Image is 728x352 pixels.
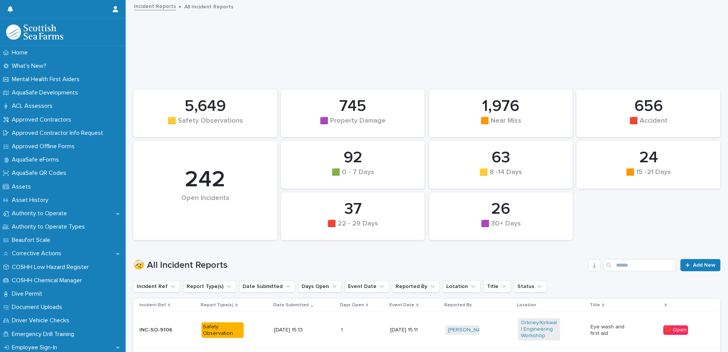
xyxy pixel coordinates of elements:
[9,210,73,217] p: Authority to Operate
[9,116,77,123] p: Approved Contractors
[9,183,37,190] p: Assets
[442,168,560,184] div: 🟨 8 -14 Days
[680,259,720,271] a: Add New
[294,168,412,184] div: 🟩 0 - 7 Days
[9,223,91,230] p: Authority to Operate Types
[9,197,54,204] p: Asset History
[9,102,59,110] p: ACL Assessors
[9,156,65,163] p: AquaSafe eForms
[9,89,84,96] p: AquaSafe Developments
[514,280,547,293] button: Status
[146,194,264,218] div: Open Incidents
[139,301,166,309] p: Incident Ref
[9,344,63,351] p: Employee Sign-In
[589,117,707,133] div: 🟥 Accident
[663,325,688,335] div: 🟥 Open
[340,301,364,309] p: Days Open
[134,2,176,10] a: Incident Reports
[442,97,560,116] div: 1,976
[591,324,633,337] p: Eye wash and first aid
[146,117,264,133] div: 🟨 Safety Observations
[9,277,88,284] p: COSHH Chemical Manager
[201,322,244,338] div: Safety Observation
[9,317,75,324] p: Driver Vehicle Checks
[9,76,86,83] p: Mental Health First Aiders
[9,49,34,56] p: Home
[390,301,414,309] p: Event Date
[9,331,80,338] p: Emergency Drill Training
[589,168,707,184] div: 🟧 15 -21 Days
[9,250,67,257] p: Corrective Actions
[693,262,715,268] span: Add New
[239,280,295,293] button: Date Submitted
[9,237,56,244] p: Beaufort Scale
[294,97,412,116] div: 745
[146,166,264,194] div: 242
[443,280,481,293] button: Location
[294,117,412,133] div: 🟪 Property Damage
[274,327,316,333] p: [DATE] 15:13
[133,280,180,293] button: Incident Ref
[273,301,309,309] p: Date Submitted
[6,24,63,40] img: bPIBxiqnSb2ggTQWdOVV
[133,260,585,271] h1: 🤕 All Incident Reports
[146,97,264,116] div: 5,649
[589,97,707,116] div: 656
[9,62,53,70] p: What's New?
[442,220,560,236] div: 🟪 30+ Days
[484,280,511,293] button: Title
[521,320,557,339] a: Orkney/Kirkwall Engineering Workshop
[392,280,440,293] button: Reported By
[448,327,490,333] a: [PERSON_NAME]
[133,312,720,348] tr: INC-SO-9106Safety Observation[DATE] 15:1311 [DATE] 15:11[PERSON_NAME] Orkney/Kirkwall Engineering...
[9,290,48,298] p: Dive Permit
[9,170,72,177] p: AquaSafe QR Codes
[139,327,182,333] p: INC-SO-9106
[294,200,412,219] div: 37
[298,280,342,293] button: Days Open
[345,280,389,293] button: Event Date
[9,143,81,150] p: Approved Offline Forms
[390,327,433,333] p: [DATE] 15:11
[184,2,233,10] p: All Incident Reports
[589,148,707,167] div: 24
[201,301,233,309] p: Report Type(s)
[294,148,412,167] div: 92
[341,325,344,333] p: 1
[442,117,560,133] div: 🟧 Near Miss
[444,301,472,309] p: Reported By
[9,264,95,271] p: COSHH Low Hazard Register
[517,301,536,309] p: Location
[294,220,412,236] div: 🟥 22 - 29 Days
[442,148,560,167] div: 63
[9,304,68,311] p: Document Uploads
[183,280,236,293] button: Report Type(s)
[590,301,600,309] p: Title
[442,200,560,219] div: 26
[603,259,676,271] input: Search
[9,130,109,137] p: Approved Contractor Info Request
